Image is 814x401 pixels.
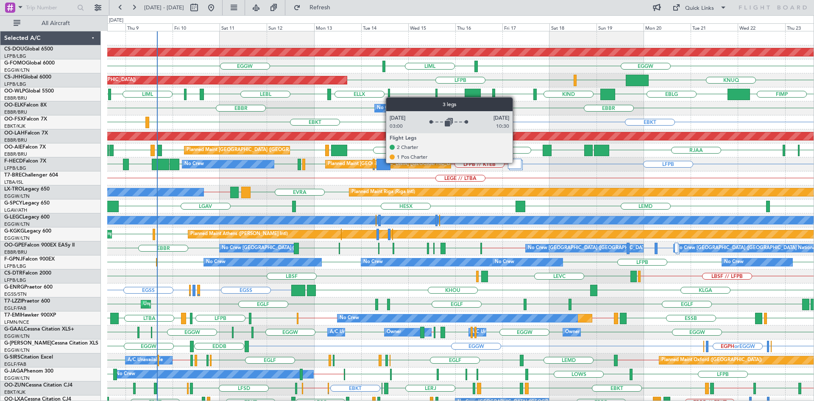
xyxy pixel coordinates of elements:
[4,235,30,241] a: EGGW/LTN
[4,243,75,248] a: OO-GPEFalcon 900EX EASy II
[4,299,22,304] span: T7-LZZI
[22,20,89,26] span: All Aircraft
[483,116,582,129] div: Planned Maint Kortrijk-[GEOGRAPHIC_DATA]
[4,75,22,80] span: CS-JHH
[4,243,24,248] span: OO-GPE
[4,313,56,318] a: T7-EMIHawker 900XP
[549,23,597,31] div: Sat 18
[4,47,53,52] a: CS-DOUGlobal 6500
[4,117,24,122] span: OO-FSX
[314,23,361,31] div: Mon 13
[4,215,50,220] a: G-LEGCLegacy 600
[4,327,74,332] a: G-GAALCessna Citation XLS+
[4,61,55,66] a: G-FOMOGlobal 6000
[495,256,514,269] div: No Crew
[4,355,20,360] span: G-SIRS
[184,158,204,171] div: No Crew
[4,305,26,311] a: EGLF/FAB
[4,145,46,150] a: OO-AIEFalcon 7X
[4,277,26,283] a: LFPB/LBG
[4,229,51,234] a: G-KGKGLegacy 600
[4,61,26,66] span: G-FOMO
[4,75,51,80] a: CS-JHHGlobal 6000
[668,1,731,14] button: Quick Links
[340,312,359,325] div: No Crew
[4,117,47,122] a: OO-FSXFalcon 7X
[4,327,24,332] span: G-GAAL
[4,369,24,374] span: G-JAGA
[116,368,135,381] div: No Crew
[4,341,98,346] a: G-[PERSON_NAME]Cessna Citation XLS
[4,249,27,255] a: EBBR/BRU
[4,207,27,213] a: LGAV/ATH
[4,361,26,367] a: EGLF/FAB
[144,4,184,11] span: [DATE] - [DATE]
[4,333,30,339] a: EGGW/LTN
[4,257,22,262] span: F-GPNJ
[4,299,50,304] a: T7-LZZIPraetor 600
[4,285,53,290] a: G-ENRGPraetor 600
[4,229,24,234] span: G-KGKG
[328,158,461,171] div: Planned Maint [GEOGRAPHIC_DATA] ([GEOGRAPHIC_DATA])
[190,228,288,241] div: Planned Maint Athens ([PERSON_NAME] Intl)
[4,369,53,374] a: G-JAGAPhenom 300
[4,271,51,276] a: CS-DTRFalcon 2000
[377,102,519,115] div: No Crew [GEOGRAPHIC_DATA] ([GEOGRAPHIC_DATA] National)
[4,389,25,395] a: EBKT/KJK
[4,103,47,108] a: OO-ELKFalcon 8X
[387,326,401,339] div: Owner
[4,193,30,199] a: EGGW/LTN
[128,354,163,367] div: A/C Unavailable
[4,201,50,206] a: G-SPCYLegacy 650
[109,17,123,24] div: [DATE]
[4,173,58,178] a: T7-BREChallenger 604
[267,23,314,31] div: Sun 12
[125,23,173,31] div: Thu 9
[597,23,644,31] div: Sun 19
[4,313,21,318] span: T7-EMI
[4,159,23,164] span: F-HECD
[4,257,55,262] a: F-GPNJFalcon 900EX
[4,179,23,185] a: LTBA/ISL
[528,242,670,255] div: No Crew [GEOGRAPHIC_DATA] ([GEOGRAPHIC_DATA] National)
[4,173,22,178] span: T7-BRE
[351,186,415,199] div: Planned Maint Riga (Riga Intl)
[290,1,340,14] button: Refresh
[4,131,48,136] a: OO-LAHFalcon 7X
[4,341,51,346] span: G-[PERSON_NAME]
[4,151,27,157] a: EBBR/BRU
[206,256,226,269] div: No Crew
[220,23,267,31] div: Sat 11
[330,326,365,339] div: A/C Unavailable
[4,159,46,164] a: F-HECDFalcon 7X
[4,383,72,388] a: OO-ZUNCessna Citation CJ4
[302,5,338,11] span: Refresh
[4,263,26,269] a: LFPB/LBG
[173,23,220,31] div: Fri 10
[4,375,30,381] a: EGGW/LTN
[502,23,549,31] div: Fri 17
[4,89,25,94] span: OO-WLP
[26,1,75,14] input: Trip Number
[222,242,364,255] div: No Crew [GEOGRAPHIC_DATA] ([GEOGRAPHIC_DATA] National)
[4,187,22,192] span: LX-TRO
[143,298,283,311] div: Unplanned Maint [GEOGRAPHIC_DATA] ([GEOGRAPHIC_DATA])
[455,23,502,31] div: Thu 16
[4,285,24,290] span: G-ENRG
[9,17,92,30] button: All Aircraft
[685,4,714,13] div: Quick Links
[4,103,23,108] span: OO-ELK
[661,354,762,367] div: Planned Maint Oxford ([GEOGRAPHIC_DATA])
[4,137,27,143] a: EBBR/BRU
[4,95,27,101] a: EBBR/BRU
[4,215,22,220] span: G-LEGC
[4,319,29,325] a: LFMN/NCE
[4,187,50,192] a: LX-TROLegacy 650
[691,23,738,31] div: Tue 21
[724,256,744,269] div: No Crew
[4,67,30,73] a: EGGW/LTN
[738,23,785,31] div: Wed 22
[4,347,30,353] a: EGGW/LTN
[565,326,580,339] div: Owner
[4,145,22,150] span: OO-AIE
